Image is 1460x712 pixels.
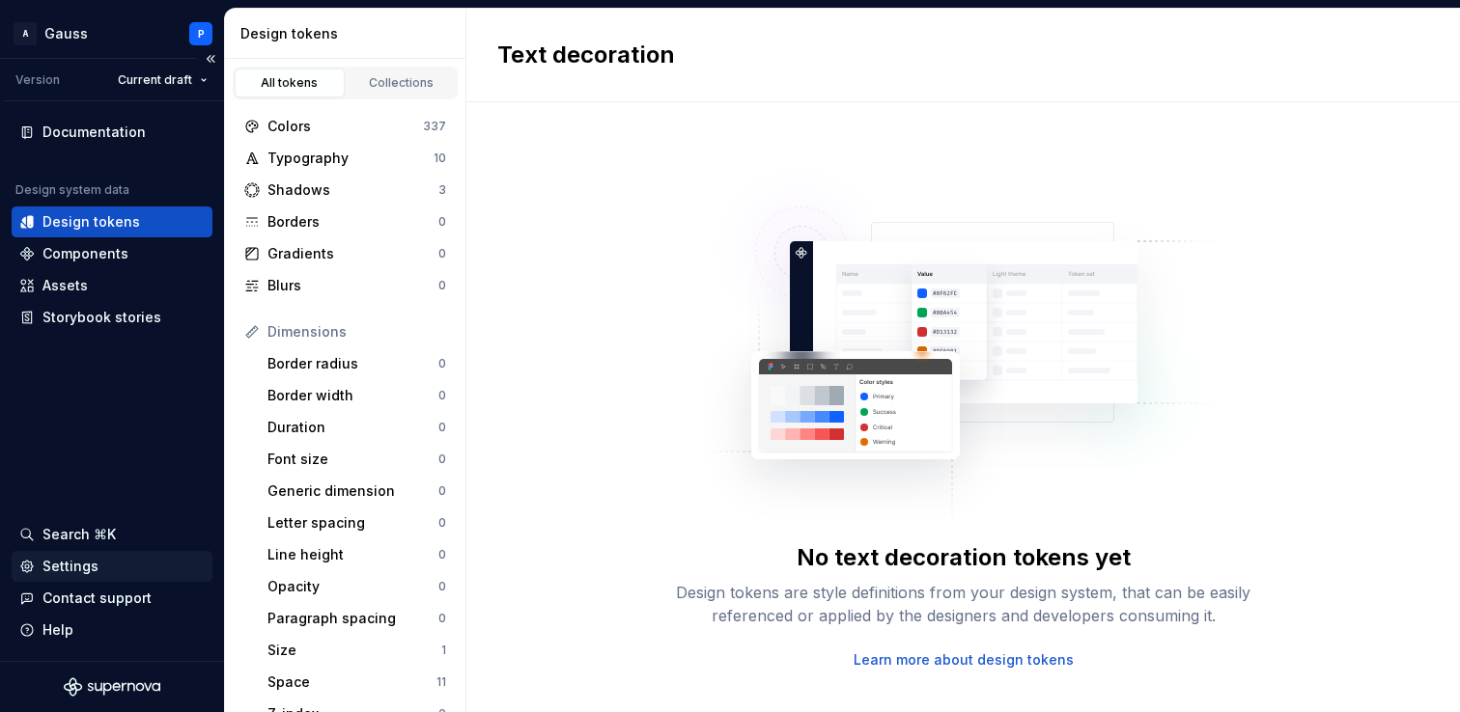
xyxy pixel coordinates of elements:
a: Opacity0 [260,571,454,602]
div: 0 [438,483,446,499]
a: Letter spacing0 [260,507,454,538]
a: Border radius0 [260,348,454,379]
div: Help [42,620,73,640]
div: 0 [438,388,446,403]
div: Space [267,672,436,692]
div: Letter spacing [267,513,438,533]
div: 11 [436,674,446,690]
a: Blurs0 [237,270,454,301]
div: 0 [438,420,446,435]
a: Border width0 [260,380,454,411]
div: Line height [267,545,438,564]
div: Gauss [44,24,88,43]
div: 3 [438,182,446,198]
a: Learn more about design tokens [854,650,1074,670]
a: Font size0 [260,444,454,475]
div: Contact support [42,589,152,608]
a: Line height0 [260,539,454,570]
div: Design system data [15,182,129,198]
button: Contact support [12,583,212,614]
div: Settings [42,557,98,576]
div: Border width [267,386,438,405]
div: Font size [267,450,438,469]
a: Design tokens [12,206,212,237]
div: Border radius [267,354,438,373]
a: Space11 [260,667,454,698]
svg: Supernova Logo [64,677,160,697]
div: All tokens [241,75,338,91]
div: Collections [353,75,450,91]
div: Dimensions [267,322,446,342]
div: Colors [267,117,423,136]
div: Search ⌘K [42,525,116,544]
span: Current draft [118,72,192,88]
div: No text decoration tokens yet [797,542,1131,573]
div: 0 [438,278,446,293]
a: Duration0 [260,412,454,443]
a: Storybook stories [12,302,212,333]
div: Components [42,244,128,263]
div: Opacity [267,577,438,596]
a: Gradients0 [237,238,454,269]
div: 0 [438,547,446,562]
div: 0 [438,611,446,626]
div: A [14,22,37,45]
a: Components [12,238,212,269]
div: 0 [438,579,446,594]
div: Design tokens [240,24,458,43]
div: Shadows [267,180,438,200]
div: Size [267,641,441,660]
div: 0 [438,515,446,531]
button: Search ⌘K [12,519,212,550]
button: Current draft [109,67,216,94]
div: Duration [267,418,438,437]
div: Typography [267,149,434,168]
button: AGaussP [4,13,220,54]
a: Borders0 [237,206,454,237]
div: Generic dimension [267,481,438,501]
a: Assets [12,270,212,301]
button: Help [12,615,212,645]
div: Documentation [42,123,146,142]
div: Version [15,72,60,88]
div: 0 [438,356,446,371]
div: Gradients [267,244,438,263]
div: 1 [441,643,446,658]
div: Storybook stories [42,308,161,327]
a: Documentation [12,117,212,148]
a: Shadows3 [237,175,454,205]
div: 337 [423,119,446,134]
div: Assets [42,276,88,295]
div: 10 [434,151,446,166]
a: Generic dimension0 [260,476,454,507]
h2: Text decoration [497,40,675,70]
a: Colors337 [237,111,454,142]
div: 0 [438,452,446,467]
a: Size1 [260,635,454,666]
div: Design tokens [42,212,140,232]
div: Paragraph spacing [267,609,438,628]
div: Blurs [267,276,438,295]
a: Typography10 [237,143,454,174]
a: Paragraph spacing0 [260,603,454,634]
div: 0 [438,246,446,261]
a: Settings [12,551,212,582]
div: Borders [267,212,438,232]
div: Design tokens are style definitions from your design system, that can be easily referenced or app... [655,581,1273,627]
div: P [198,26,205,41]
button: Collapse sidebar [197,45,224,72]
div: 0 [438,214,446,230]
